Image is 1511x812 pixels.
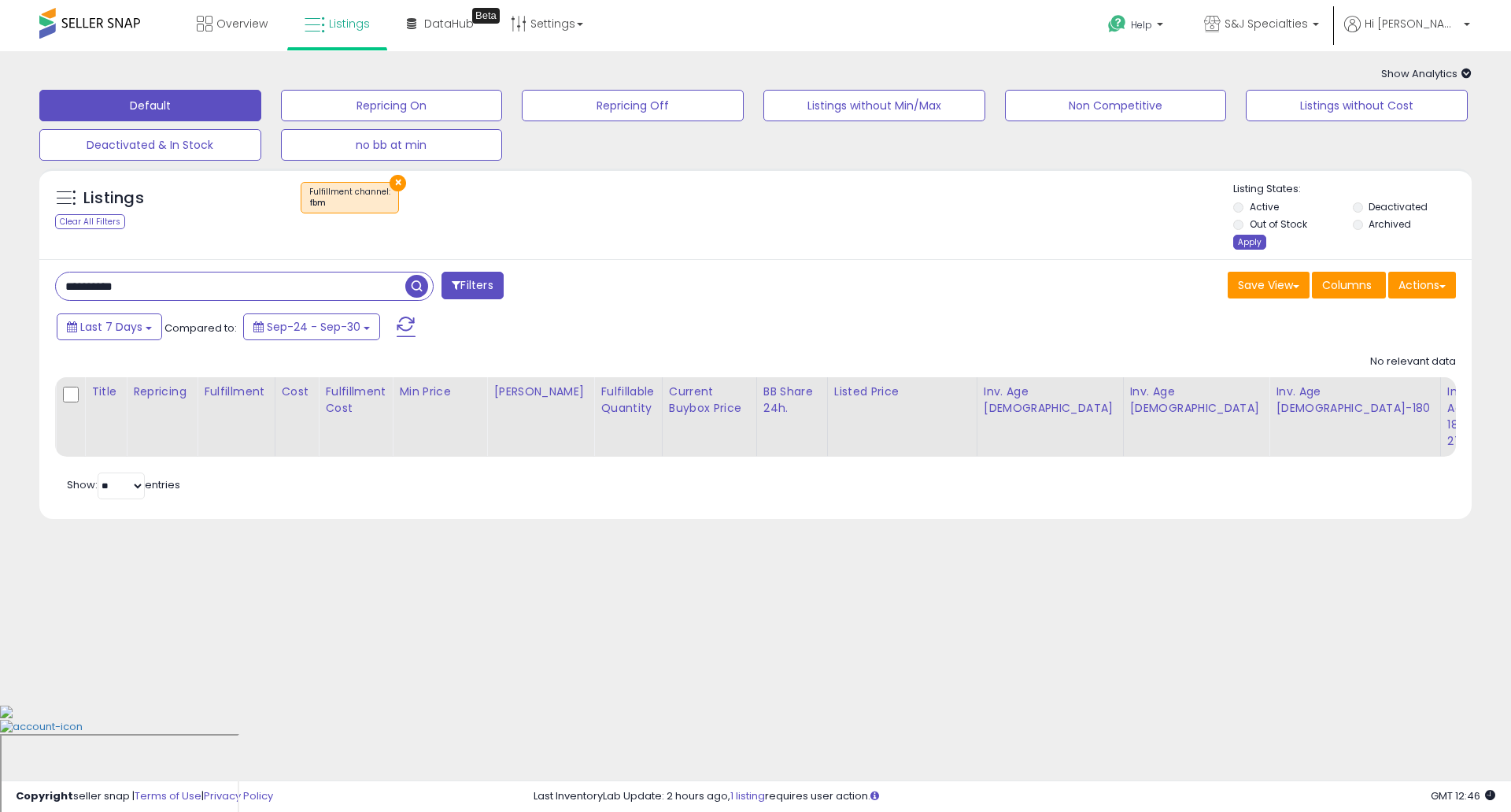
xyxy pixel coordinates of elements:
[763,384,821,417] div: BB Share 24h.
[984,384,1117,417] div: Inv. Age [DEMOGRAPHIC_DATA]
[1381,66,1472,81] span: Show Analytics
[399,384,480,400] div: Min Price
[133,384,190,400] div: Repricing
[243,313,380,340] button: Sep-24 - Sep-30
[424,16,474,32] span: DataHub
[522,90,744,121] button: Repricing Off
[1447,384,1489,450] div: Inv. Age 181-270
[1095,2,1179,51] a: Help
[267,319,360,335] span: Sep-24 - Sep-30
[1312,272,1386,298] button: Columns
[1276,384,1433,417] div: Inv. Age [DEMOGRAPHIC_DATA]-180
[329,16,370,32] span: Listings
[1365,16,1459,32] span: Hi [PERSON_NAME]
[669,384,750,417] div: Current Buybox Price
[1131,18,1152,32] span: Help
[164,321,237,336] span: Compared to:
[1228,272,1310,298] button: Save View
[67,477,180,492] span: Show: entries
[763,90,985,121] button: Listings without Min/Max
[282,384,312,400] div: Cost
[309,198,390,209] div: fbm
[216,16,268,32] span: Overview
[1322,277,1372,293] span: Columns
[325,384,386,417] div: Fulfillment Cost
[55,214,125,229] div: Clear All Filters
[1233,182,1471,197] p: Listing States:
[39,90,261,121] button: Default
[204,384,268,400] div: Fulfillment
[1005,90,1227,121] button: Non Competitive
[57,313,162,340] button: Last 7 Days
[1107,14,1127,34] i: Get Help
[83,187,144,209] h5: Listings
[1388,272,1456,298] button: Actions
[309,186,390,209] span: Fulfillment channel :
[1250,217,1307,231] label: Out of Stock
[834,384,970,400] div: Listed Price
[493,384,587,400] div: [PERSON_NAME]
[91,384,120,400] div: Title
[441,272,503,299] button: Filters
[281,129,503,161] button: no bb at min
[80,319,142,335] span: Last 7 Days
[600,384,655,417] div: Fulfillable Quantity
[472,8,500,24] div: Tooltip anchor
[281,90,503,121] button: Repricing On
[1225,16,1308,32] span: S&J Specialties
[1344,16,1470,51] a: Hi [PERSON_NAME]
[1130,384,1263,417] div: Inv. Age [DEMOGRAPHIC_DATA]
[1233,235,1266,250] div: Apply
[1370,354,1456,369] div: No relevant data
[1369,217,1411,231] label: Archived
[39,129,261,161] button: Deactivated & In Stock
[1246,90,1468,121] button: Listings without Cost
[1250,200,1279,213] label: Active
[390,175,406,191] button: ×
[1369,200,1428,213] label: Deactivated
